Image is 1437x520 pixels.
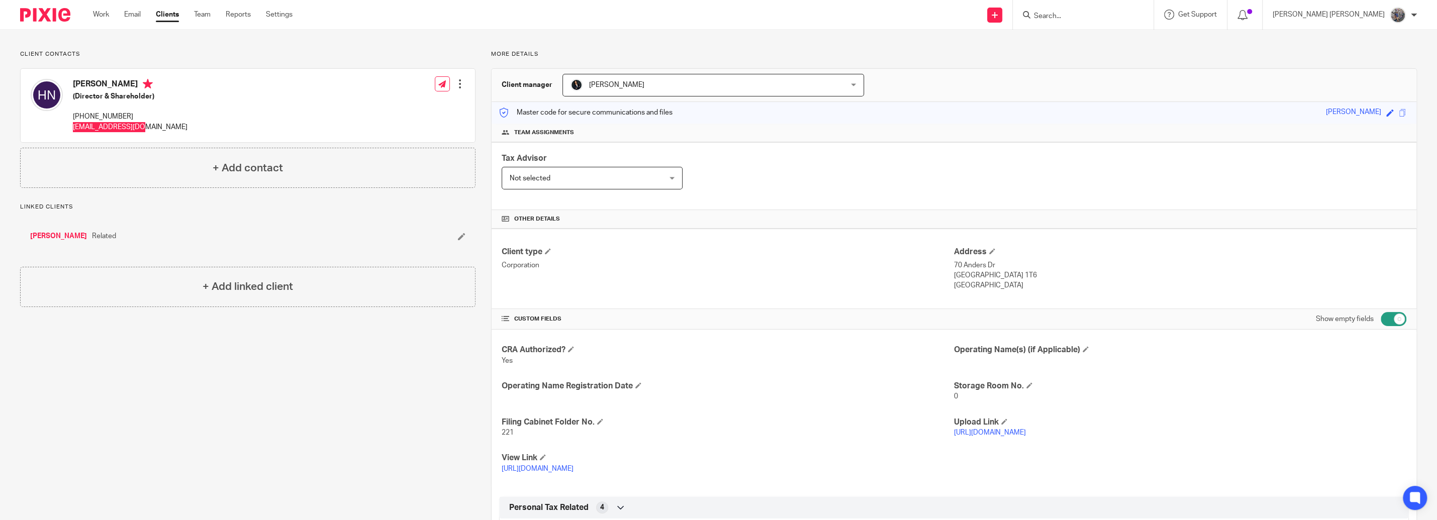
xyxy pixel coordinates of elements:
h4: View Link [502,453,954,463]
span: Get Support [1178,11,1217,18]
h4: Address [954,247,1406,257]
span: Not selected [510,175,550,182]
p: More details [491,50,1417,58]
h4: Operating Name(s) (if Applicable) [954,345,1406,355]
h4: Storage Room No. [954,381,1406,391]
h4: CRA Authorized? [502,345,954,355]
img: Pixie [20,8,70,22]
a: Email [124,10,141,20]
p: Linked clients [20,203,475,211]
span: Other details [514,215,560,223]
span: 4 [600,502,604,512]
p: [EMAIL_ADDRESS][DOMAIN_NAME] [73,122,187,132]
a: Reports [226,10,251,20]
p: 70 Anders Dr [954,260,1406,270]
span: Tax Advisor [502,154,547,162]
p: Corporation [502,260,954,270]
span: Yes [502,357,513,364]
a: [URL][DOMAIN_NAME] [502,465,573,472]
a: Clients [156,10,179,20]
span: 221 [502,429,514,436]
span: Personal Tax Related [509,502,589,513]
h4: Client type [502,247,954,257]
h4: [PERSON_NAME] [73,79,187,91]
p: [PERSON_NAME] [PERSON_NAME] [1273,10,1385,20]
h4: CUSTOM FIELDS [502,315,954,323]
h4: + Add contact [213,160,283,176]
h5: (Director & Shareholder) [73,91,187,101]
p: [PHONE_NUMBER] [73,112,187,122]
h3: Client manager [502,80,552,90]
span: Related [92,231,116,241]
p: Master code for secure communications and files [499,108,673,118]
span: Team assignments [514,129,574,137]
img: 20160912_191538.jpg [1390,7,1406,23]
span: 0 [954,393,958,400]
p: [GEOGRAPHIC_DATA] 1T6 [954,270,1406,280]
a: [URL][DOMAIN_NAME] [954,429,1026,436]
img: svg%3E [31,79,63,111]
span: [PERSON_NAME] [589,81,644,88]
h4: Upload Link [954,417,1406,428]
p: [GEOGRAPHIC_DATA] [954,280,1406,290]
input: Search [1033,12,1123,21]
label: Show empty fields [1316,314,1374,324]
a: [PERSON_NAME] [30,231,87,241]
img: HardeepM.png [570,79,583,91]
a: Work [93,10,109,20]
a: Team [194,10,211,20]
h4: Operating Name Registration Date [502,381,954,391]
h4: + Add linked client [203,279,293,294]
h4: Filing Cabinet Folder No. [502,417,954,428]
i: Primary [143,79,153,89]
a: Settings [266,10,293,20]
div: [PERSON_NAME] [1326,107,1381,119]
p: Client contacts [20,50,475,58]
